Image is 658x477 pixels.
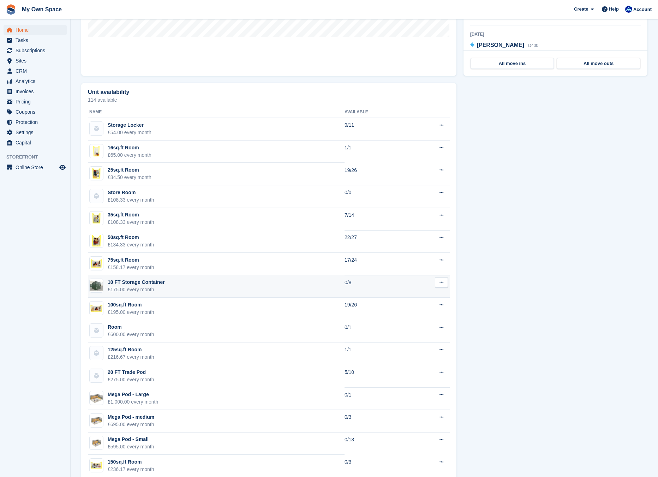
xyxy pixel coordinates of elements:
[108,346,154,353] div: 125sq.ft Room
[16,66,58,76] span: CRM
[90,414,103,427] img: large%20storage.png
[108,301,154,309] div: 100sq.ft Room
[108,323,154,331] div: Room
[4,117,67,127] a: menu
[6,154,70,161] span: Storefront
[90,257,103,270] img: 75sqft_storage_room-front-3.png
[108,189,154,196] div: Store Room
[16,25,58,35] span: Home
[16,87,58,96] span: Invoices
[633,6,652,13] span: Account
[108,398,158,406] div: £1,000.00 every month
[16,76,58,86] span: Analytics
[609,6,619,13] span: Help
[108,241,154,249] div: £134.33 every month
[16,162,58,172] span: Online Store
[108,443,154,451] div: £595.00 every month
[108,121,151,129] div: Storage Locker
[345,365,409,388] td: 5/10
[16,97,58,107] span: Pricing
[345,433,409,455] td: 0/13
[345,342,409,365] td: 1/1
[4,56,67,66] a: menu
[19,4,65,15] a: My Own Space
[345,208,409,231] td: 7/14
[108,144,151,151] div: 16sq.ft Room
[108,129,151,136] div: £54.00 every month
[108,391,158,398] div: Mega Pod - Large
[88,107,345,118] th: Name
[4,25,67,35] a: menu
[108,174,151,181] div: £84.50 every month
[90,234,103,248] img: 50sqft-front-3.png
[90,302,103,315] img: 100sqft_storage_room-front-3.png
[625,6,632,13] img: Millie Webb
[90,369,103,382] img: blank-unit-type-icon-ffbac7b88ba66c5e286b0e438baccc4b9c83835d4c34f86887a83fc20ec27e7b.svg
[90,436,103,449] img: medium%20storage.png
[108,458,154,466] div: 150sq.ft Room
[4,107,67,117] a: menu
[16,117,58,127] span: Protection
[4,87,67,96] a: menu
[345,410,409,433] td: 0/3
[58,163,67,172] a: Preview store
[108,211,154,219] div: 35sq.ft Room
[345,118,409,141] td: 9/11
[108,166,151,174] div: 25sq.ft Room
[4,138,67,148] a: menu
[108,309,154,316] div: £195.00 every month
[88,89,129,95] h2: Unit availability
[108,151,151,159] div: £65.00 every month
[90,189,103,203] img: blank-unit-type-icon-ffbac7b88ba66c5e286b0e438baccc4b9c83835d4c34f86887a83fc20ec27e7b.svg
[108,369,154,376] div: 20 FT Trade Pod
[16,138,58,148] span: Capital
[16,107,58,117] span: Coupons
[108,436,154,443] div: Mega Pod - Small
[108,256,154,264] div: 75sq.ft Room
[470,31,641,37] div: [DATE]
[528,43,538,48] span: D400
[345,320,409,343] td: 0/1
[4,35,67,45] a: menu
[345,230,409,253] td: 22/27
[108,286,165,293] div: £175.00 every month
[108,219,154,226] div: £108.33 every month
[471,58,554,69] a: All move ins
[4,127,67,137] a: menu
[90,459,103,472] img: 150sqft-front-3.png
[345,107,409,118] th: Available
[90,167,103,180] img: 25sqft_storage_room-front-3.png
[108,279,165,286] div: 10 FT Storage Container
[16,56,58,66] span: Sites
[557,58,640,69] a: All move outs
[90,144,103,158] img: 16ft-storage-room-front-2.png
[108,196,154,204] div: £108.33 every month
[108,353,154,361] div: £216.67 every month
[90,281,103,291] img: 10ft-containers.jpg
[108,413,154,421] div: Mega Pod - medium
[108,331,154,338] div: £600.00 every month
[16,127,58,137] span: Settings
[4,162,67,172] a: menu
[90,324,103,337] img: blank-unit-type-icon-ffbac7b88ba66c5e286b0e438baccc4b9c83835d4c34f86887a83fc20ec27e7b.svg
[345,141,409,163] td: 1/1
[345,253,409,275] td: 17/24
[108,376,154,383] div: £275.00 every month
[108,264,154,271] div: £158.17 every month
[108,466,154,473] div: £236.17 every month
[6,4,16,15] img: stora-icon-8386f47178a22dfd0bd8f6a31ec36ba5ce8667c1dd55bd0f319d3a0aa187defe.svg
[4,76,67,86] a: menu
[477,42,524,48] span: [PERSON_NAME]
[90,391,103,405] img: extra%20large%20storage.png
[4,46,67,55] a: menu
[470,41,538,50] a: [PERSON_NAME] D400
[90,346,103,360] img: blank-unit-type-icon-ffbac7b88ba66c5e286b0e438baccc4b9c83835d4c34f86887a83fc20ec27e7b.svg
[90,211,103,225] img: 35sqft_storage_room-front-3.png
[345,275,409,298] td: 0/8
[16,46,58,55] span: Subscriptions
[4,66,67,76] a: menu
[345,163,409,185] td: 19/26
[345,387,409,410] td: 0/1
[345,185,409,208] td: 0/0
[574,6,588,13] span: Create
